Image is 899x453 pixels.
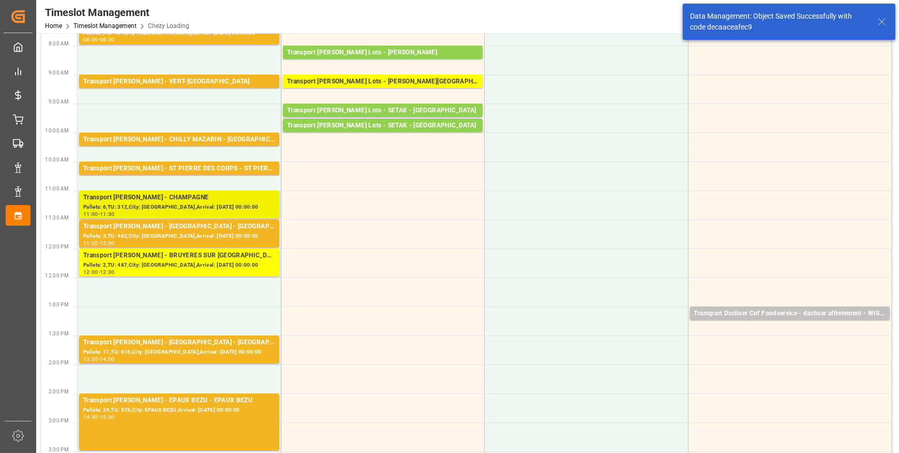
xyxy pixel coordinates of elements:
[45,215,69,221] span: 11:30 AM
[45,273,69,279] span: 12:30 PM
[49,389,69,394] span: 2:30 PM
[83,241,98,245] div: 11:30
[83,77,275,87] div: Transport [PERSON_NAME] - VERT-[GEOGRAPHIC_DATA]
[49,41,69,47] span: 8:30 AM
[45,186,69,192] span: 11:00 AM
[83,348,275,357] div: Pallets: 11,TU: 616,City: [GEOGRAPHIC_DATA],Arrival: [DATE] 00:00:00
[83,174,275,183] div: Pallets: ,TU: 595,City: [GEOGRAPHIC_DATA],Arrival: [DATE] 00:00:00
[98,415,100,419] div: -
[287,106,478,116] div: Transport [PERSON_NAME] Lots - SETAK - [GEOGRAPHIC_DATA]
[83,406,275,415] div: Pallets: 24,TU: 576,City: EPAUX BEZU,Arrival: [DATE] 00:00:00
[83,415,98,419] div: 14:30
[100,37,115,42] div: 08:30
[287,116,478,125] div: Pallets: 13,TU: 210,City: [GEOGRAPHIC_DATA],Arrival: [DATE] 00:00:00
[83,338,275,348] div: Transport [PERSON_NAME] - [GEOGRAPHIC_DATA] - [GEOGRAPHIC_DATA]
[83,164,275,174] div: Transport [PERSON_NAME] - ST PIERRE DES CORPS - ST PIERRE DES CORPS
[98,270,100,274] div: -
[45,22,62,30] a: Home
[98,357,100,361] div: -
[49,360,69,366] span: 2:00 PM
[83,203,275,212] div: Pallets: 6,TU: 312,City: [GEOGRAPHIC_DATA],Arrival: [DATE] 00:00:00
[98,241,100,245] div: -
[49,99,69,105] span: 9:30 AM
[83,37,98,42] div: 08:00
[83,270,98,274] div: 12:00
[83,135,275,145] div: Transport [PERSON_NAME] - CHILLY MAZARIN - [GEOGRAPHIC_DATA][PERSON_NAME]
[100,241,115,245] div: 12:00
[49,447,69,452] span: 3:30 PM
[83,222,275,232] div: Transport [PERSON_NAME] - [GEOGRAPHIC_DATA] - [GEOGRAPHIC_DATA]
[83,193,275,203] div: Transport [PERSON_NAME] - CHAMPAGNE
[100,357,115,361] div: 14:00
[100,270,115,274] div: 12:30
[98,37,100,42] div: -
[694,309,886,319] div: Transport Dachser Cof Foodservice - dachser affretement - WISSOUS
[83,87,275,96] div: Pallets: 3,TU: 56,City: [GEOGRAPHIC_DATA],Arrival: [DATE] 00:00:00
[690,11,868,33] div: Data Management: Object Saved Successfully with code decaaceafec9
[49,418,69,423] span: 3:00 PM
[49,302,69,308] span: 1:00 PM
[83,261,275,270] div: Pallets: 2,TU: 487,City: [GEOGRAPHIC_DATA],Arrival: [DATE] 00:00:00
[98,212,100,216] div: -
[694,319,886,328] div: Pallets: 4,TU: 21,City: WISSOUS,Arrival: [DATE] 00:00:00
[73,22,137,30] a: Timeslot Management
[83,232,275,241] div: Pallets: 3,TU: 462,City: [GEOGRAPHIC_DATA],Arrival: [DATE] 00:00:00
[287,48,478,58] div: Transport [PERSON_NAME] Lots - [PERSON_NAME]
[83,212,98,216] div: 11:00
[49,331,69,337] span: 1:30 PM
[100,415,115,419] div: 15:30
[83,145,275,154] div: Pallets: 3,TU: 96,City: [GEOGRAPHIC_DATA],Arrival: [DATE] 00:00:00
[83,357,98,361] div: 13:30
[45,244,69,250] span: 12:00 PM
[83,251,275,261] div: Transport [PERSON_NAME] - BRUYERES SUR [GEOGRAPHIC_DATA] SUR [GEOGRAPHIC_DATA]
[287,121,478,131] div: Transport [PERSON_NAME] Lots - SETAK - [GEOGRAPHIC_DATA]
[287,131,478,140] div: Pallets: 6,TU: 205,City: [GEOGRAPHIC_DATA],Arrival: [DATE] 00:00:00
[287,77,478,87] div: Transport [PERSON_NAME] Lots - [PERSON_NAME][GEOGRAPHIC_DATA]
[287,87,478,96] div: Pallets: ,TU: 80,City: [GEOGRAPHIC_DATA],Arrival: [DATE] 00:00:00
[100,212,115,216] div: 11:30
[45,157,69,163] span: 10:30 AM
[49,70,69,76] span: 9:00 AM
[45,5,189,20] div: Timeslot Management
[83,396,275,406] div: Transport [PERSON_NAME] - EPAUX BEZU - EPAUX BEZU
[287,58,478,67] div: Pallets: 7,TU: 144,City: CARQUEFOU,Arrival: [DATE] 00:00:00
[45,128,69,134] span: 10:00 AM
